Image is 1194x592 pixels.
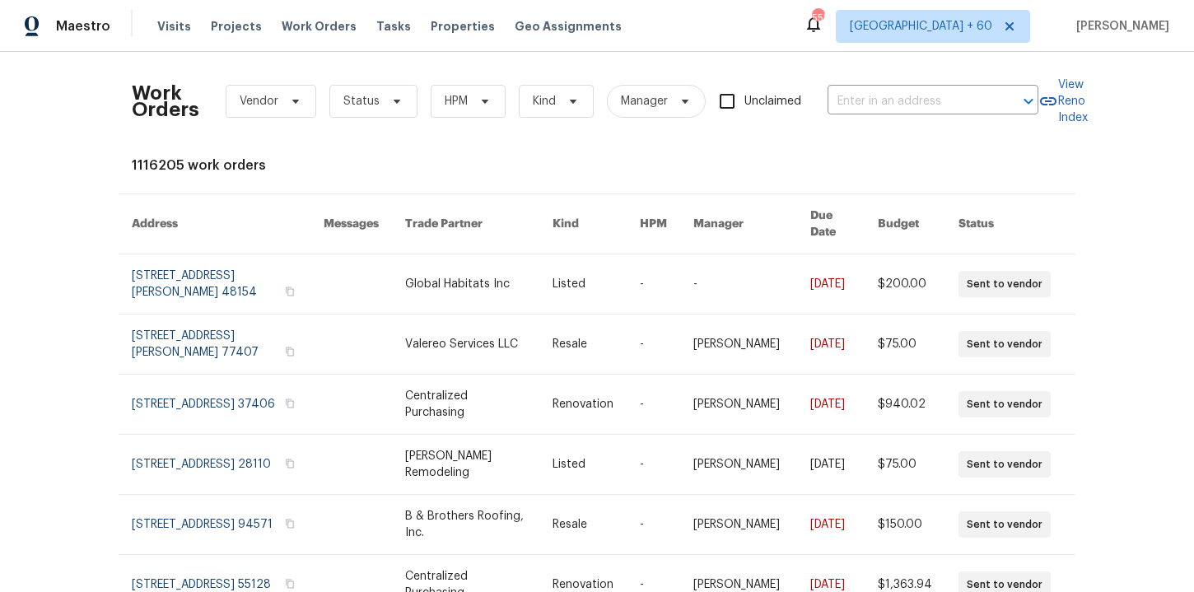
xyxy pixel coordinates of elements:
th: Manager [680,194,797,254]
td: Global Habitats Inc [392,254,539,315]
button: Open [1017,90,1040,113]
td: Listed [539,435,627,495]
th: Address [119,194,310,254]
span: Tasks [376,21,411,32]
td: - [627,375,680,435]
th: Due Date [797,194,865,254]
span: [GEOGRAPHIC_DATA] + 60 [850,18,992,35]
td: - [627,254,680,315]
span: Properties [431,18,495,35]
span: Status [343,93,380,110]
span: Unclaimed [744,93,801,110]
div: 1116205 work orders [132,157,1062,174]
button: Copy Address [282,344,297,359]
span: Projects [211,18,262,35]
th: Messages [310,194,392,254]
h2: Work Orders [132,85,199,118]
button: Copy Address [282,396,297,411]
td: B & Brothers Roofing, Inc. [392,495,539,555]
span: Vendor [240,93,278,110]
td: - [627,315,680,375]
span: HPM [445,93,468,110]
a: View Reno Index [1038,77,1088,126]
td: Resale [539,315,627,375]
th: Trade Partner [392,194,539,254]
span: [PERSON_NAME] [1070,18,1169,35]
td: [PERSON_NAME] [680,495,797,555]
span: Kind [533,93,556,110]
button: Copy Address [282,576,297,591]
td: [PERSON_NAME] [680,435,797,495]
td: [PERSON_NAME] [680,375,797,435]
td: [PERSON_NAME] [680,315,797,375]
th: Kind [539,194,627,254]
div: 555 [812,10,823,26]
th: Status [945,194,1075,254]
td: Renovation [539,375,627,435]
button: Copy Address [282,284,297,299]
th: Budget [865,194,945,254]
td: Resale [539,495,627,555]
th: HPM [627,194,680,254]
td: [PERSON_NAME] Remodeling [392,435,539,495]
span: Work Orders [282,18,357,35]
td: - [627,435,680,495]
span: Maestro [56,18,110,35]
span: Visits [157,18,191,35]
td: - [680,254,797,315]
td: Valereo Services LLC [392,315,539,375]
td: - [627,495,680,555]
button: Copy Address [282,516,297,531]
td: Centralized Purchasing [392,375,539,435]
span: Geo Assignments [515,18,622,35]
span: Manager [621,93,668,110]
button: Copy Address [282,456,297,471]
input: Enter in an address [828,89,992,114]
td: Listed [539,254,627,315]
